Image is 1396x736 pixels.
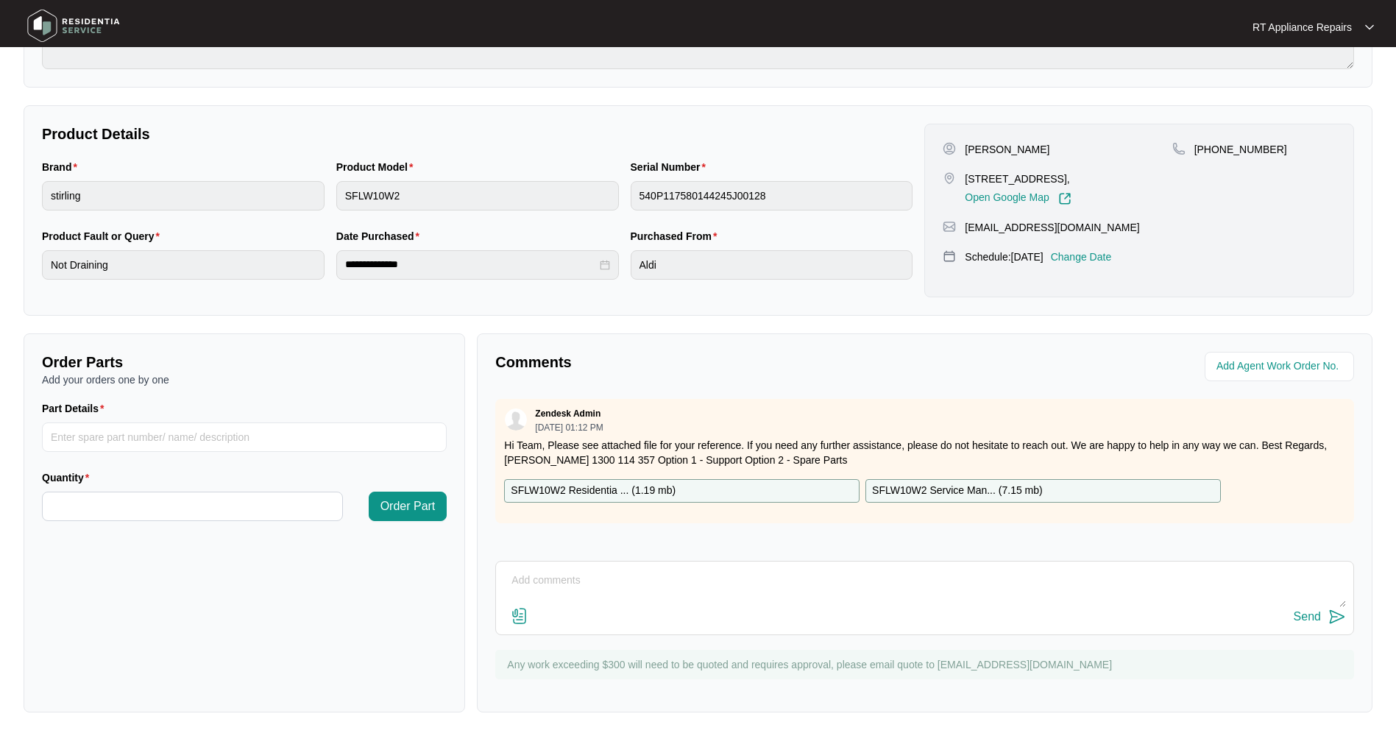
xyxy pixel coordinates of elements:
input: Brand [42,181,325,210]
input: Part Details [42,422,447,452]
p: Add your orders one by one [42,372,447,387]
img: Link-External [1058,192,1071,205]
label: Quantity [42,470,95,485]
label: Product Model [336,160,419,174]
img: user.svg [505,408,527,431]
p: [STREET_ADDRESS], [965,171,1071,186]
p: [PERSON_NAME] [965,142,1049,157]
input: Serial Number [631,181,913,210]
input: Date Purchased [345,257,597,272]
img: residentia service logo [22,4,125,48]
label: Product Fault or Query [42,229,166,244]
img: send-icon.svg [1328,608,1346,626]
input: Purchased From [631,250,913,280]
p: Hi Team, Please see attached file for your reference. If you need any further assistance, please ... [504,438,1345,467]
div: Send [1294,610,1321,623]
label: Serial Number [631,160,712,174]
img: map-pin [943,171,956,185]
img: map-pin [1172,142,1186,155]
label: Date Purchased [336,229,425,244]
img: user-pin [943,142,956,155]
p: Comments [495,352,914,372]
label: Brand [42,160,83,174]
img: map-pin [943,250,956,263]
p: SFLW10W2 Service Man... ( 7.15 mb ) [872,483,1043,499]
label: Purchased From [631,229,723,244]
img: file-attachment-doc.svg [511,607,528,625]
span: Order Part [380,498,436,515]
p: Order Parts [42,352,447,372]
img: map-pin [943,220,956,233]
p: Zendesk Admin [535,408,600,420]
input: Product Fault or Query [42,250,325,280]
p: [DATE] 01:12 PM [535,423,603,432]
label: Part Details [42,401,110,416]
p: [PHONE_NUMBER] [1194,142,1287,157]
p: Change Date [1051,250,1112,264]
button: Order Part [369,492,447,521]
p: Product Details [42,124,913,144]
input: Quantity [43,492,342,520]
button: Send [1294,607,1346,627]
p: Schedule: [DATE] [965,250,1043,264]
input: Add Agent Work Order No. [1216,358,1345,375]
a: Open Google Map [965,192,1071,205]
p: [EMAIL_ADDRESS][DOMAIN_NAME] [965,220,1139,235]
img: dropdown arrow [1365,24,1374,31]
p: Any work exceeding $300 will need to be quoted and requires approval, please email quote to [EMAI... [507,657,1347,672]
input: Product Model [336,181,619,210]
p: SFLW10W2 Residentia ... ( 1.19 mb ) [511,483,676,499]
p: RT Appliance Repairs [1252,20,1352,35]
